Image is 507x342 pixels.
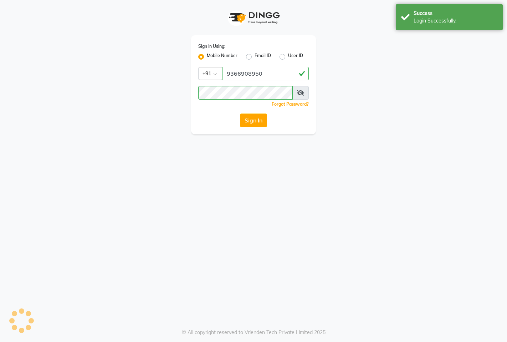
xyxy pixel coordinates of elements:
[414,17,497,25] div: Login Successfully.
[414,10,497,17] div: Success
[255,52,271,61] label: Email ID
[198,86,293,100] input: Username
[240,114,267,127] button: Sign In
[222,67,309,80] input: Username
[198,43,225,50] label: Sign In Using:
[288,52,303,61] label: User ID
[272,101,309,107] a: Forgot Password?
[207,52,237,61] label: Mobile Number
[225,7,282,28] img: logo1.svg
